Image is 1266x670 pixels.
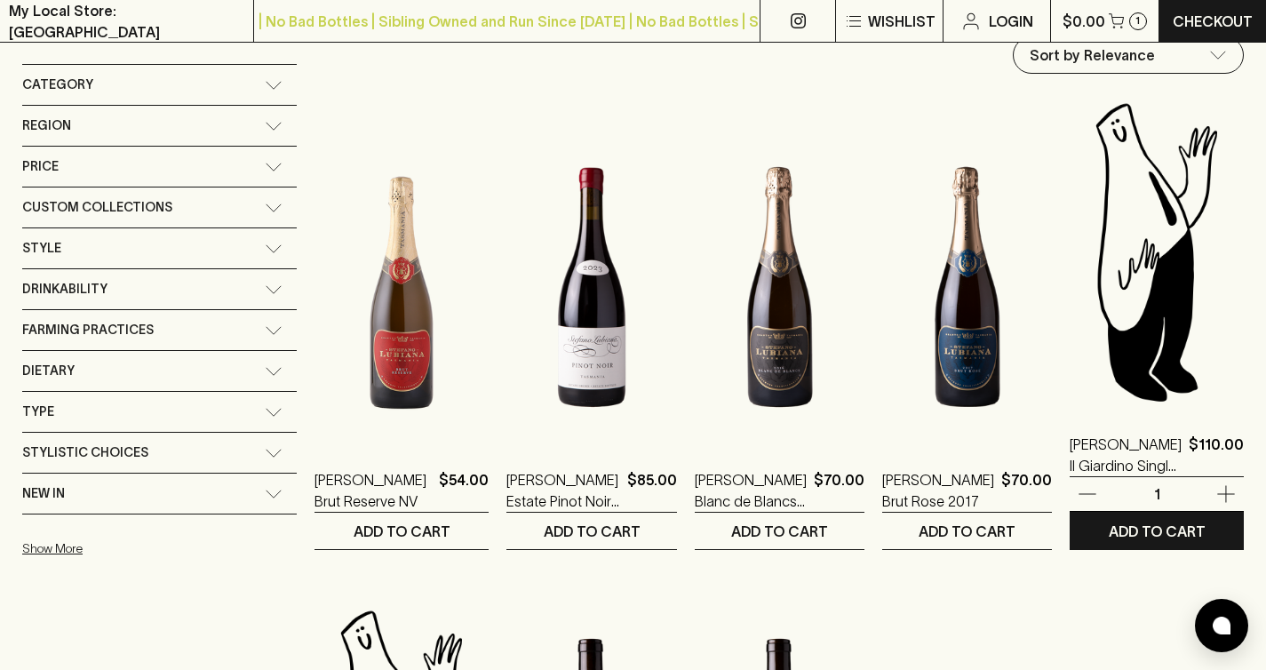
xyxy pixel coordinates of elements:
[1173,11,1253,32] p: Checkout
[22,401,54,423] span: Type
[627,469,677,512] p: $85.00
[695,513,864,549] button: ADD TO CART
[22,187,297,227] div: Custom Collections
[882,132,1052,443] img: Stefano Lubiana Brut Rose 2017
[22,433,297,473] div: Stylistic Choices
[22,483,65,505] span: New In
[1014,37,1243,73] div: Sort by Relevance
[22,74,93,96] span: Category
[315,132,489,443] img: Stefano Lubiana Brut Reserve NV
[1030,44,1155,66] p: Sort by Relevance
[22,156,59,178] span: Price
[22,474,297,514] div: New In
[506,132,677,443] img: Stefano Lubiana Estate Pinot Noir 2023
[315,469,432,512] a: [PERSON_NAME] Brut Reserve NV
[22,147,297,187] div: Price
[1001,469,1052,512] p: $70.00
[22,106,297,146] div: Region
[695,132,864,443] img: Stefano Lubiana Blanc de Blancs Sparkling 2016
[22,530,255,567] button: Show More
[989,11,1033,32] p: Login
[439,469,489,512] p: $54.00
[882,469,994,512] a: [PERSON_NAME] Brut Rose 2017
[1109,521,1206,542] p: ADD TO CART
[22,310,297,350] div: Farming Practices
[1070,434,1182,476] a: [PERSON_NAME] Il Giardino Single Block Pinot Noir 2022
[22,115,71,137] span: Region
[22,319,154,341] span: Farming Practices
[1135,16,1140,26] p: 1
[506,469,620,512] a: [PERSON_NAME] Estate Pinot Noir 2023
[22,278,107,300] span: Drinkability
[354,521,450,542] p: ADD TO CART
[1189,434,1244,476] p: $110.00
[1135,484,1178,504] p: 1
[1213,617,1230,634] img: bubble-icon
[22,269,297,309] div: Drinkability
[868,11,936,32] p: Wishlist
[544,521,641,542] p: ADD TO CART
[731,521,828,542] p: ADD TO CART
[315,513,489,549] button: ADD TO CART
[882,513,1052,549] button: ADD TO CART
[814,469,864,512] p: $70.00
[22,196,172,219] span: Custom Collections
[1070,513,1244,549] button: ADD TO CART
[22,351,297,391] div: Dietary
[919,521,1015,542] p: ADD TO CART
[1070,96,1244,407] img: Blackhearts & Sparrows Man
[22,360,75,382] span: Dietary
[22,65,297,105] div: Category
[22,228,297,268] div: Style
[22,442,148,464] span: Stylistic Choices
[22,237,61,259] span: Style
[1063,11,1105,32] p: $0.00
[22,392,297,432] div: Type
[695,469,807,512] a: [PERSON_NAME] Blanc de Blancs Sparkling 2016
[506,513,677,549] button: ADD TO CART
